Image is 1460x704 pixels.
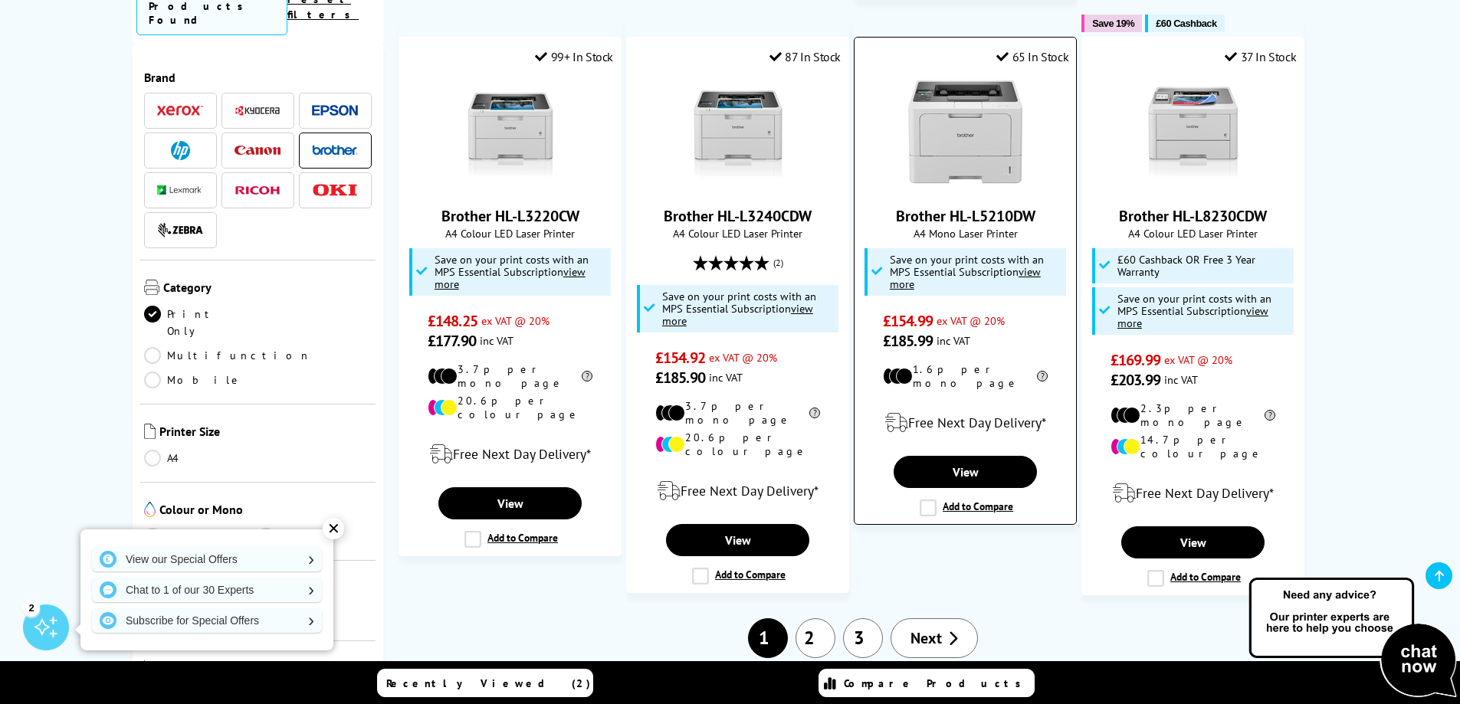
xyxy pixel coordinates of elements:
[843,618,883,658] a: 3
[157,101,203,120] a: Xerox
[235,141,281,160] a: Canon
[937,333,970,348] span: inc VAT
[1092,18,1134,29] span: Save 19%
[428,331,476,351] span: £177.90
[480,333,513,348] span: inc VAT
[1117,254,1291,278] span: £60 Cashback OR Free 3 Year Warranty
[157,105,203,116] img: Xerox
[453,76,568,191] img: Brother HL-L3220CW
[157,185,203,195] img: Lexmark
[635,226,841,241] span: A4 Colour LED Laser Printer
[1111,401,1275,429] li: 2.3p per mono page
[312,101,358,120] a: Epson
[709,350,777,365] span: ex VAT @ 20%
[996,49,1068,64] div: 65 In Stock
[662,289,816,328] span: Save on your print costs with an MPS Essential Subscription
[844,676,1029,690] span: Compare Products
[407,433,613,476] div: modal_delivery
[1245,575,1460,701] img: Open Live Chat window
[681,76,796,191] img: Brother HL-L3240CDW
[144,660,162,676] img: Running Costs
[171,141,190,160] img: HP
[312,181,358,200] a: OKI
[681,178,796,194] a: Brother HL-L3240CDW
[144,424,156,439] img: Printer Size
[819,669,1035,697] a: Compare Products
[428,394,592,421] li: 20.6p per colour page
[157,221,203,240] a: Zebra
[692,568,786,584] label: Add to Compare
[235,101,281,120] a: Kyocera
[235,105,281,116] img: Kyocera
[1164,352,1232,367] span: ex VAT @ 20%
[1164,372,1198,387] span: inc VAT
[890,264,1041,291] u: view more
[883,311,933,331] span: £154.99
[896,206,1035,226] a: Brother HL-L5210DW
[1117,303,1268,330] u: view more
[159,502,372,520] span: Colour or Mono
[464,531,558,548] label: Add to Compare
[908,76,1023,191] img: Brother HL-L5210DW
[453,178,568,194] a: Brother HL-L3220CW
[655,368,705,388] span: £185.90
[1119,206,1267,226] a: Brother HL-L8230CDW
[796,618,835,658] a: 2
[144,502,156,517] img: Colour or Mono
[157,181,203,200] a: Lexmark
[1111,370,1160,390] span: £203.99
[655,431,820,458] li: 20.6p per colour page
[157,222,203,237] img: Zebra
[428,311,477,331] span: £148.25
[894,456,1036,488] a: View
[312,145,358,156] img: Brother
[1225,49,1296,64] div: 37 In Stock
[435,252,589,291] span: Save on your print costs with an MPS Essential Subscription
[1147,570,1241,587] label: Add to Compare
[890,252,1044,291] span: Save on your print costs with an MPS Essential Subscription
[144,70,372,85] span: Brand
[144,347,311,364] a: Multifunction
[709,370,743,385] span: inc VAT
[920,499,1013,516] label: Add to Compare
[144,450,258,467] a: A4
[1090,226,1296,241] span: A4 Colour LED Laser Printer
[891,618,978,658] a: Next
[655,399,820,427] li: 3.7p per mono page
[1145,15,1224,32] button: £60 Cashback
[1136,76,1251,191] img: Brother HL-L8230CDW
[235,146,281,156] img: Canon
[1117,291,1271,330] span: Save on your print costs with an MPS Essential Subscription
[407,226,613,241] span: A4 Colour LED Laser Printer
[428,362,592,390] li: 3.7p per mono page
[769,49,841,64] div: 87 In Stock
[166,660,372,679] span: Running Costs
[773,248,783,277] span: (2)
[910,628,942,648] span: Next
[441,206,579,226] a: Brother HL-L3220CW
[144,372,258,388] a: Mobile
[883,331,933,351] span: £185.99
[862,401,1068,444] div: modal_delivery
[481,313,550,328] span: ex VAT @ 20%
[159,424,372,442] span: Printer Size
[1090,472,1296,515] div: modal_delivery
[235,186,281,195] img: Ricoh
[1156,18,1216,29] span: £60 Cashback
[655,348,705,368] span: £154.92
[1111,350,1160,370] span: £169.99
[144,306,258,339] a: Print Only
[662,301,813,328] u: view more
[664,206,812,226] a: Brother HL-L3240CDW
[157,141,203,160] a: HP
[1136,178,1251,194] a: Brother HL-L8230CDW
[23,599,40,616] div: 2
[92,578,322,602] a: Chat to 1 of our 30 Experts
[438,487,581,519] a: View
[312,105,358,116] img: Epson
[635,470,841,512] div: modal_delivery
[666,524,809,556] a: View
[386,676,591,690] span: Recently Viewed (2)
[1081,15,1142,32] button: Save 19%
[1111,433,1275,460] li: 14.7p per colour page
